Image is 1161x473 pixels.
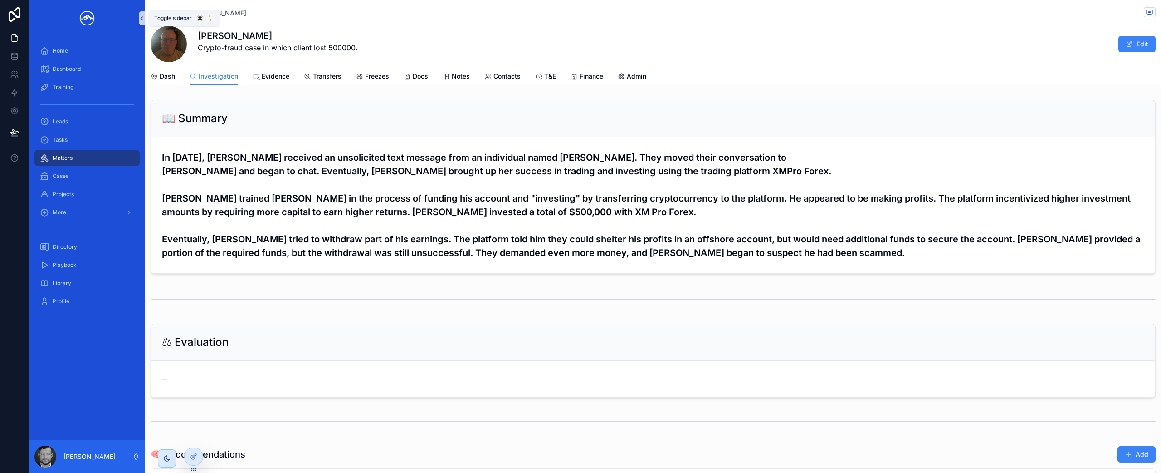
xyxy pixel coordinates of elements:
a: Dash [151,68,175,86]
a: Admin [618,68,646,86]
button: Edit [1118,36,1156,52]
p: [PERSON_NAME] [63,452,116,461]
span: Toggle sidebar [154,15,192,22]
span: Dashboard [53,65,81,73]
a: Tasks [34,132,140,148]
span: Library [53,280,71,287]
span: Transfers [313,72,341,81]
a: Finance [571,68,603,86]
img: App logo [76,11,98,25]
span: Training [53,84,73,91]
a: Matters [34,150,140,166]
h2: 📖 Summary [162,111,228,126]
span: Directory [53,243,77,251]
h1: 🧠 Recommendations [151,448,245,461]
a: Cases [34,168,140,184]
span: Freezes [365,72,389,81]
span: Matters [53,154,73,162]
a: More [34,204,140,221]
span: \ [206,15,214,22]
a: Library [34,275,140,291]
span: Matters [161,9,185,18]
span: Dash [160,72,175,81]
a: Docs [404,68,428,86]
h2: ⚖ Evaluation [162,335,229,350]
span: Evidence [262,72,289,81]
a: Directory [34,239,140,255]
span: Playbook [53,261,77,269]
div: scrollable content [29,36,145,321]
span: Notes [452,72,470,81]
a: Playbook [34,257,140,273]
a: [PERSON_NAME] [194,9,246,18]
button: Add [1117,446,1156,463]
a: Leads [34,113,140,130]
a: Evidence [253,68,289,86]
span: Contacts [493,72,521,81]
a: Transfers [304,68,341,86]
span: More [53,209,66,216]
a: Freezes [356,68,389,86]
h3: In [DATE], [PERSON_NAME] received an unsolicited text message from an individual named [PERSON_NA... [162,151,1144,260]
a: Investigation [190,68,238,85]
span: T&E [544,72,556,81]
a: Training [34,79,140,95]
h1: [PERSON_NAME] [198,30,358,42]
span: Projects [53,191,74,198]
span: Profile [53,298,69,305]
p: Crypto-fraud case in which client lost 500000. [198,42,358,53]
a: Notes [443,68,470,86]
a: Contacts [484,68,521,86]
span: Home [53,47,68,54]
span: Docs [413,72,428,81]
a: T&E [535,68,556,86]
a: Home [34,43,140,59]
span: Cases [53,172,68,180]
a: Projects [34,186,140,202]
span: -- [162,374,167,384]
a: Profile [34,293,140,310]
span: Investigation [199,72,238,81]
a: Dashboard [34,61,140,77]
span: Finance [580,72,603,81]
span: Leads [53,118,68,125]
a: Matters [151,9,185,18]
span: Tasks [53,136,68,143]
span: Admin [627,72,646,81]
